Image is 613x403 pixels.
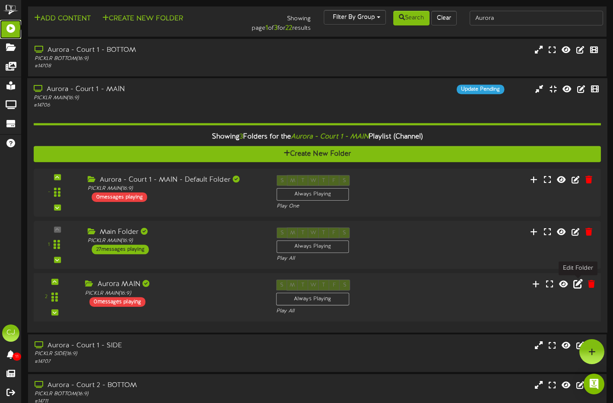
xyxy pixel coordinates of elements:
[35,358,262,365] div: # 14707
[220,10,317,33] div: Showing page of for results
[88,237,264,245] div: PICKLR MAIN ( 16:9 )
[92,192,147,202] div: 0 messages playing
[100,13,186,24] button: Create New Folder
[88,185,264,192] div: PICKLR MAIN ( 16:9 )
[88,175,264,185] div: Aurora - Court 1 - MAIN - Default Folder
[457,85,504,94] div: Update Pending
[35,55,262,63] div: PICKLR BOTTOM ( 16:9 )
[32,13,93,24] button: Add Content
[2,324,19,342] div: CJ
[34,85,262,94] div: Aurora - Court 1 - MAIN
[35,341,262,351] div: Aurora - Court 1 - SIDE
[35,381,262,390] div: Aurora - Court 2 - BOTTOM
[34,102,262,109] div: # 14706
[92,245,149,254] div: 27 messages playing
[285,24,292,32] strong: 22
[324,10,386,25] button: Filter By Group
[470,11,603,25] input: -- Search Playlists by Name --
[35,45,262,55] div: Aurora - Court 1 - BOTTOM
[431,11,457,25] button: Clear
[277,203,405,210] div: Play One
[13,353,21,361] span: 11
[34,146,601,162] button: Create New Folder
[274,24,278,32] strong: 3
[34,94,262,102] div: PICKLR MAIN ( 16:9 )
[85,280,263,290] div: Aurora MAIN
[277,255,405,263] div: Play All
[35,390,262,398] div: PICKLR BOTTOM ( 16:9 )
[277,188,349,201] div: Always Playing
[35,350,262,358] div: PICKLR SIDE ( 16:9 )
[240,133,243,141] span: 3
[27,128,607,146] div: Showing Folders for the Playlist (Channel)
[291,133,369,141] i: Aurora - Court 1 - MAIN
[276,308,406,315] div: Play All
[265,24,268,32] strong: 1
[277,240,349,253] div: Always Playing
[85,290,263,297] div: PICKLR MAIN ( 16:9 )
[89,297,145,307] div: 0 messages playing
[35,63,262,70] div: # 14708
[393,11,430,25] button: Search
[276,293,349,306] div: Always Playing
[88,227,264,237] div: Main Folder
[584,374,604,394] div: Open Intercom Messenger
